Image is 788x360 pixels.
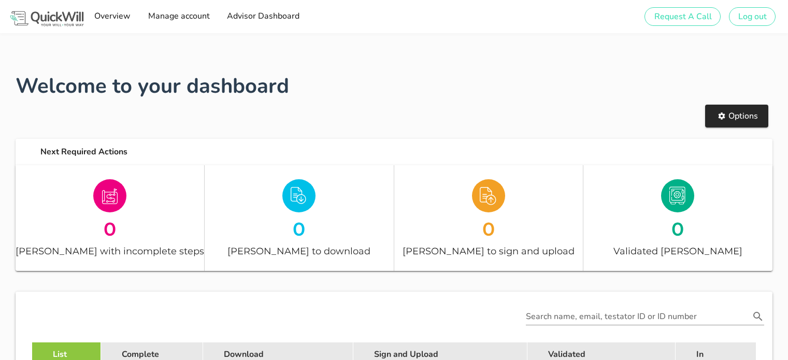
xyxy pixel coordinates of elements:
div: [PERSON_NAME] to sign and upload [394,243,583,258]
div: 0 [16,220,204,238]
a: Overview [91,6,134,27]
button: Search name, email, testator ID or ID number appended action [749,310,767,323]
h1: Welcome to your dashboard [16,70,772,102]
span: Advisor Dashboard [226,10,299,22]
a: Manage account [144,6,212,27]
button: Options [705,105,768,127]
a: Advisor Dashboard [223,6,303,27]
span: Overview [94,10,131,22]
div: [PERSON_NAME] with incomplete steps [16,243,204,258]
div: Next Required Actions [32,139,772,165]
span: Log out [738,11,767,22]
div: 0 [205,220,393,238]
span: Options [715,110,758,122]
div: 0 [394,220,583,238]
div: [PERSON_NAME] to download [205,243,393,258]
div: Validated [PERSON_NAME] [583,243,772,258]
span: Request A Call [653,11,711,22]
div: 0 [583,220,772,238]
button: Log out [729,7,776,26]
button: Request A Call [644,7,720,26]
img: Logo [8,9,85,27]
span: Manage account [147,10,209,22]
